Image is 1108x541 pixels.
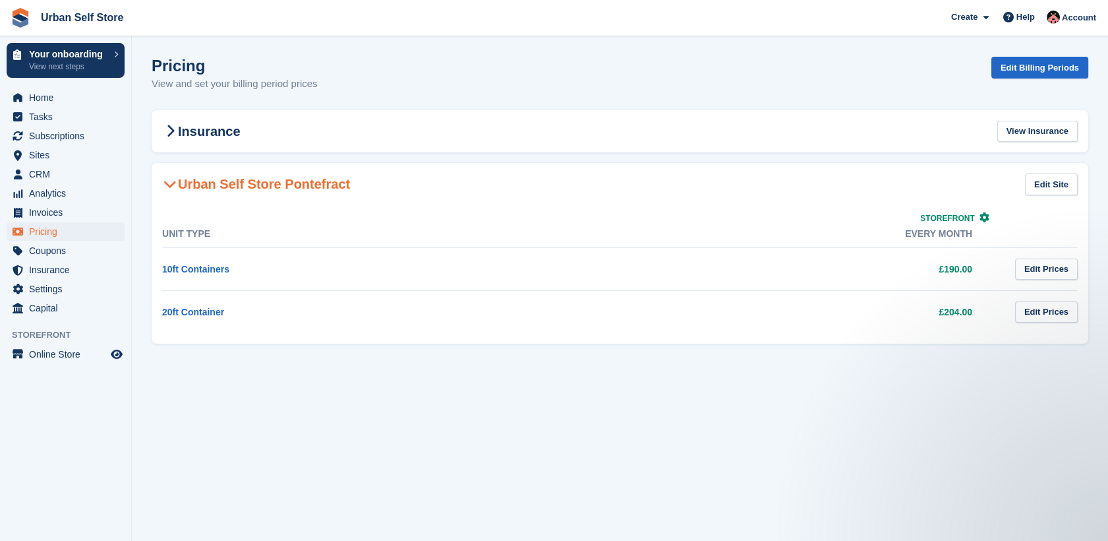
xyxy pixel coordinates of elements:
td: £204.00 [581,290,999,333]
span: Pricing [29,222,108,241]
span: CRM [29,165,108,183]
a: menu [7,165,125,183]
span: Coupons [29,241,108,260]
a: menu [7,88,125,107]
a: Edit Prices [1015,259,1078,280]
th: Every month [581,220,999,248]
span: Invoices [29,203,108,222]
p: View next steps [29,61,107,73]
a: Urban Self Store [36,7,129,28]
a: Edit Prices [1015,302,1078,323]
p: Your onboarding [29,49,107,59]
span: Analytics [29,184,108,203]
a: menu [7,280,125,298]
a: menu [7,241,125,260]
span: Settings [29,280,108,298]
img: stora-icon-8386f47178a22dfd0bd8f6a31ec36ba5ce8667c1dd55bd0f319d3a0aa187defe.svg [11,8,30,28]
span: Help [1016,11,1035,24]
span: Storefront [920,214,974,223]
a: menu [7,222,125,241]
a: Preview store [109,346,125,362]
span: Create [951,11,977,24]
span: Insurance [29,261,108,279]
a: menu [7,261,125,279]
td: £190.00 [581,247,999,290]
a: View Insurance [997,121,1078,143]
span: Home [29,88,108,107]
span: Subscriptions [29,127,108,145]
a: menu [7,345,125,364]
span: Storefront [12,329,131,342]
th: Unit Type [162,220,581,248]
h2: Urban Self Store Pontefract [162,176,350,192]
a: Your onboarding View next steps [7,43,125,78]
a: 10ft Containers [162,264,229,274]
a: menu [7,108,125,126]
a: Edit Billing Periods [991,57,1088,79]
img: Josh Marshall [1047,11,1060,24]
h2: Insurance [162,123,240,139]
span: Capital [29,299,108,317]
span: Sites [29,146,108,164]
a: menu [7,184,125,203]
p: View and set your billing period prices [152,77,318,92]
a: menu [7,146,125,164]
a: Edit Site [1025,174,1078,195]
a: menu [7,127,125,145]
span: Online Store [29,345,108,364]
span: Account [1062,11,1096,24]
a: menu [7,203,125,222]
span: Tasks [29,108,108,126]
a: menu [7,299,125,317]
a: 20ft Container [162,307,224,317]
a: Storefront [920,214,989,223]
h1: Pricing [152,57,318,75]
